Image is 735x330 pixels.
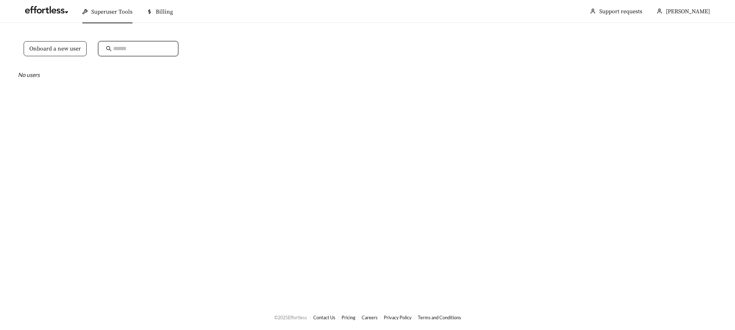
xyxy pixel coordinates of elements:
[666,8,710,15] span: [PERSON_NAME]
[91,8,132,15] span: Superuser Tools
[362,315,378,320] a: Careers
[18,71,40,78] i: No users
[418,315,461,320] a: Terms and Conditions
[313,315,335,320] a: Contact Us
[106,46,112,52] span: search
[156,8,173,15] span: Billing
[342,315,356,320] a: Pricing
[29,44,81,53] span: Onboard a new user
[24,41,87,56] button: Onboard a new user
[274,315,307,320] span: © 2025 Effortless
[599,8,642,15] a: Support requests
[384,315,412,320] a: Privacy Policy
